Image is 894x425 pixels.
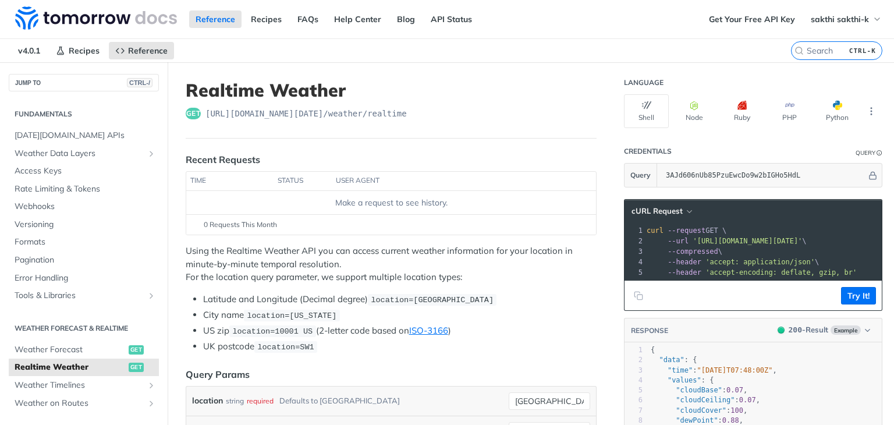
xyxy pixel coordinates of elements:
[624,147,672,156] div: Credentials
[867,169,879,181] button: Hide
[625,395,643,405] div: 6
[15,219,156,231] span: Versioning
[676,396,735,404] span: "cloudCeiling"
[624,94,669,128] button: Shell
[625,345,643,355] div: 1
[279,392,400,409] div: Defaults to [GEOGRAPHIC_DATA]
[651,346,655,354] span: {
[726,386,743,394] span: 0.07
[247,392,274,409] div: required
[147,291,156,300] button: Show subpages for Tools & Libraries
[9,180,159,198] a: Rate Limiting & Tokens
[627,206,696,217] button: cURL Request
[147,381,156,390] button: Show subpages for Weather Timelines
[186,80,597,101] h1: Realtime Weather
[668,268,701,277] span: --header
[186,108,201,119] span: get
[109,42,174,59] a: Reference
[205,108,407,119] span: https://api.tomorrow.io/v4/weather/realtime
[866,106,877,116] svg: More ellipsis
[191,197,591,209] div: Make a request to see history.
[232,327,313,336] span: location=10001 US
[676,386,722,394] span: "cloudBase"
[128,45,168,56] span: Reference
[189,10,242,28] a: Reference
[815,94,860,128] button: Python
[9,127,159,144] a: [DATE][DOMAIN_NAME] APIs
[129,363,144,372] span: get
[668,376,701,384] span: "values"
[772,324,876,336] button: 200200-ResultExample
[244,10,288,28] a: Recipes
[424,10,478,28] a: API Status
[659,356,684,364] span: "data"
[856,148,882,157] div: QueryInformation
[651,366,777,374] span: : ,
[705,258,815,266] span: 'accept: application/json'
[778,327,785,334] span: 200
[625,257,644,267] div: 4
[15,380,144,391] span: Weather Timelines
[624,78,664,87] div: Language
[49,42,106,59] a: Recipes
[651,376,714,384] span: : {
[625,236,644,246] div: 2
[705,268,857,277] span: 'accept-encoding: deflate, gzip, br'
[811,14,869,24] span: sakthi sakthi-k
[647,226,664,235] span: curl
[856,148,875,157] div: Query
[630,287,647,304] button: Copy to clipboard
[15,6,177,30] img: Tomorrow.io Weather API Docs
[186,245,597,284] p: Using the Realtime Weather API you can access current weather information for your location in mi...
[630,325,669,337] button: RESPONSE
[371,296,494,304] span: location=[GEOGRAPHIC_DATA]
[672,94,716,128] button: Node
[625,267,644,278] div: 5
[668,366,693,374] span: "time"
[703,10,801,28] a: Get Your Free API Key
[15,148,144,160] span: Weather Data Layers
[846,45,879,56] kbd: CTRL-K
[15,398,144,409] span: Weather on Routes
[647,247,722,256] span: \
[651,356,697,364] span: : {
[192,392,223,409] label: location
[651,396,760,404] span: : ,
[625,164,657,187] button: Query
[831,325,861,335] span: Example
[328,10,388,28] a: Help Center
[204,219,277,230] span: 0 Requests This Month
[186,172,274,190] th: time
[9,162,159,180] a: Access Keys
[186,367,250,381] div: Query Params
[625,246,644,257] div: 3
[668,247,718,256] span: --compressed
[15,272,156,284] span: Error Handling
[697,366,773,374] span: "[DATE]T07:48:00Z"
[625,406,643,416] div: 7
[647,226,726,235] span: GET \
[226,392,244,409] div: string
[247,311,336,320] span: location=[US_STATE]
[841,287,876,304] button: Try It!
[668,237,689,245] span: --url
[719,94,764,128] button: Ruby
[863,102,880,120] button: More Languages
[391,10,421,28] a: Blog
[625,366,643,376] div: 3
[203,293,597,306] li: Latitude and Longitude (Decimal degree)
[9,74,159,91] button: JUMP TOCTRL-/
[203,309,597,322] li: City name
[147,399,156,408] button: Show subpages for Weather on Routes
[15,236,156,248] span: Formats
[625,376,643,385] div: 4
[9,359,159,376] a: Realtime Weatherget
[186,153,260,167] div: Recent Requests
[877,150,882,156] i: Information
[625,225,644,236] div: 1
[632,206,683,216] span: cURL Request
[9,287,159,304] a: Tools & LibrariesShow subpages for Tools & Libraries
[647,237,807,245] span: \
[630,170,651,180] span: Query
[12,42,47,59] span: v4.0.1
